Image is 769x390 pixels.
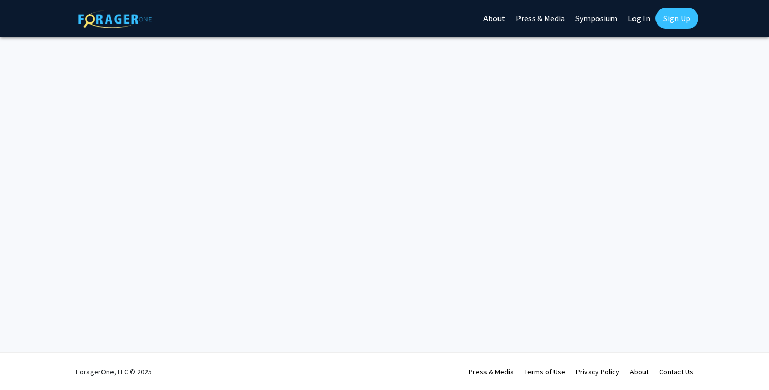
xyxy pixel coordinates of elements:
a: Terms of Use [524,367,566,376]
a: Contact Us [659,367,693,376]
div: ForagerOne, LLC © 2025 [76,353,152,390]
a: Sign Up [655,8,698,29]
a: About [630,367,649,376]
a: Press & Media [469,367,514,376]
img: ForagerOne Logo [78,10,152,28]
a: Privacy Policy [576,367,619,376]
